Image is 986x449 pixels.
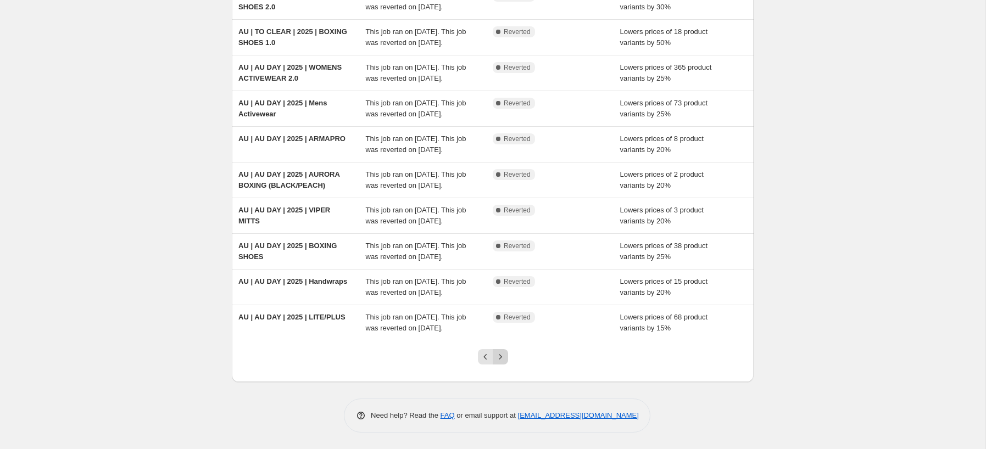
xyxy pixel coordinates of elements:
[366,27,466,47] span: This job ran on [DATE]. This job was reverted on [DATE].
[504,170,531,179] span: Reverted
[366,242,466,261] span: This job ran on [DATE]. This job was reverted on [DATE].
[620,134,704,154] span: Lowers prices of 8 product variants by 20%
[366,313,466,332] span: This job ran on [DATE]. This job was reverted on [DATE].
[620,99,708,118] span: Lowers prices of 73 product variants by 25%
[238,242,337,261] span: AU | AU DAY | 2025 | BOXING SHOES
[504,99,531,108] span: Reverted
[620,27,708,47] span: Lowers prices of 18 product variants by 50%
[238,99,327,118] span: AU | AU DAY | 2025 | Mens Activewear
[238,206,330,225] span: AU | AU DAY | 2025 | VIPER MITTS
[238,134,346,143] span: AU | AU DAY | 2025 | ARMAPRO
[620,277,708,296] span: Lowers prices of 15 product variants by 20%
[504,277,531,286] span: Reverted
[504,134,531,143] span: Reverted
[366,277,466,296] span: This job ran on [DATE]. This job was reverted on [DATE].
[518,411,639,419] a: [EMAIL_ADDRESS][DOMAIN_NAME]
[238,170,339,189] span: AU | AU DAY | 2025 | AURORA BOXING (BLACK/PEACH)
[504,63,531,72] span: Reverted
[366,206,466,225] span: This job ran on [DATE]. This job was reverted on [DATE].
[620,170,704,189] span: Lowers prices of 2 product variants by 20%
[478,349,508,364] nav: Pagination
[504,206,531,215] span: Reverted
[366,170,466,189] span: This job ran on [DATE]. This job was reverted on [DATE].
[493,349,508,364] button: Next
[238,313,346,321] span: AU | AU DAY | 2025 | LITE/PLUS
[620,206,704,225] span: Lowers prices of 3 product variants by 20%
[238,63,342,82] span: AU | AU DAY | 2025 | WOMENS ACTIVEWEAR 2.0
[504,27,531,36] span: Reverted
[366,99,466,118] span: This job ran on [DATE]. This job was reverted on [DATE].
[620,63,712,82] span: Lowers prices of 365 product variants by 25%
[238,277,347,285] span: AU | AU DAY | 2025 | Handwraps
[504,242,531,250] span: Reverted
[620,242,708,261] span: Lowers prices of 38 product variants by 25%
[366,134,466,154] span: This job ran on [DATE]. This job was reverted on [DATE].
[371,411,441,419] span: Need help? Read the
[504,313,531,322] span: Reverted
[620,313,708,332] span: Lowers prices of 68 product variants by 15%
[478,349,493,364] button: Previous
[455,411,518,419] span: or email support at
[238,27,347,47] span: AU | TO CLEAR | 2025 | BOXING SHOES 1.0
[441,411,455,419] a: FAQ
[366,63,466,82] span: This job ran on [DATE]. This job was reverted on [DATE].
